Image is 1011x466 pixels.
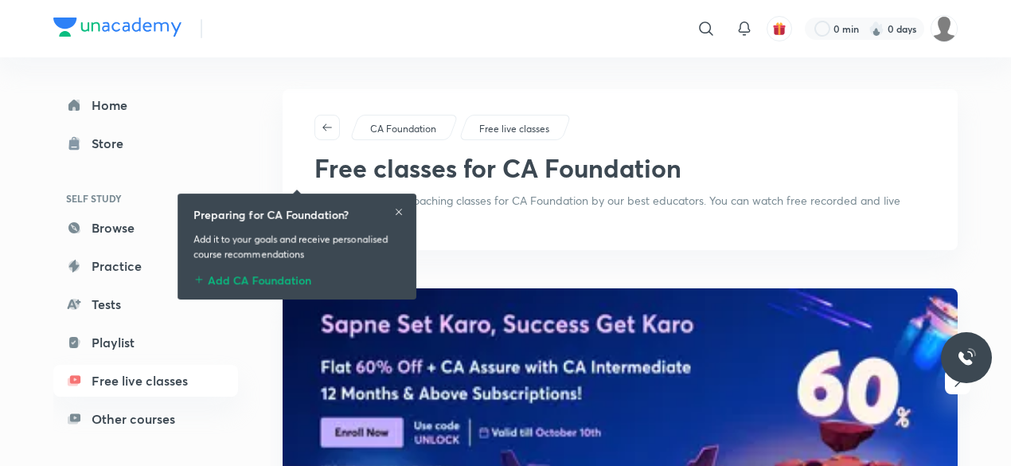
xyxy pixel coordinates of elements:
a: Home [53,89,238,121]
img: ttu [957,348,976,367]
img: streak [869,21,884,37]
a: Other courses [53,403,238,435]
a: Tests [53,288,238,320]
button: avatar [767,16,792,41]
p: Free live classes [479,122,549,136]
a: Free live classes [477,122,552,136]
div: Store [92,134,133,153]
h6: SELF STUDY [53,185,238,212]
h1: Free classes for CA Foundation [314,153,681,183]
a: Practice [53,250,238,282]
a: Store [53,127,238,159]
a: Company Logo [53,18,182,41]
p: Watch free online coaching classes for CA Foundation by our best educators. You can watch free re... [314,193,926,225]
a: Free live classes [53,365,238,397]
div: Add CA Foundation [193,268,400,287]
a: Browse [53,212,238,244]
p: CA Foundation [370,122,436,136]
img: Mini [931,15,958,42]
a: CA Foundation [368,122,439,136]
p: Add it to your goals and receive personalised course recommendations [193,233,400,261]
img: avatar [772,22,787,36]
a: Playlist [53,327,238,358]
img: Company Logo [53,18,182,37]
h6: Preparing for CA Foundation? [193,206,349,223]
